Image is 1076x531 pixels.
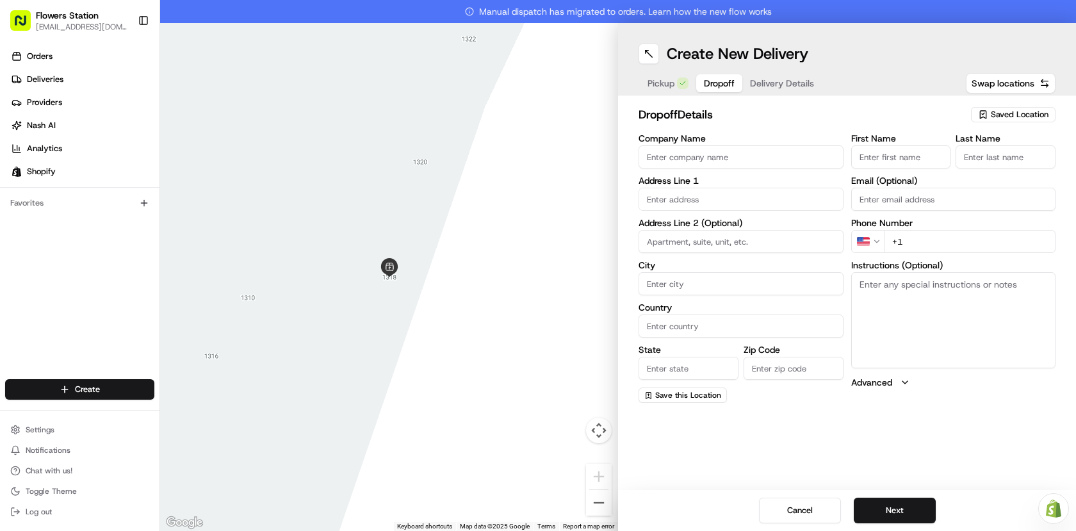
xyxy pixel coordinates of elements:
[639,145,844,168] input: Enter company name
[27,97,62,108] span: Providers
[655,390,721,400] span: Save this Location
[5,92,159,113] a: Providers
[744,357,844,380] input: Enter zip code
[5,5,133,36] button: Flowers Station[EMAIL_ADDRESS][DOMAIN_NAME]
[5,69,159,90] a: Deliveries
[27,51,53,62] span: Orders
[26,445,70,455] span: Notifications
[972,77,1034,90] span: Swap locations
[667,44,808,64] h1: Create New Delivery
[27,74,63,85] span: Deliveries
[26,466,72,476] span: Chat with us!
[744,345,844,354] label: Zip Code
[5,462,154,480] button: Chat with us!
[44,135,162,145] div: We're available if you need us!
[5,161,159,182] a: Shopify
[5,421,154,439] button: Settings
[90,216,155,227] a: Powered byPylon
[639,357,738,380] input: Enter state
[639,134,844,143] label: Company Name
[465,5,772,18] span: Manual dispatch has migrated to orders. Learn how the new flow works
[44,122,210,135] div: Start new chat
[13,122,36,145] img: 1736555255976-a54dd68f-1ca7-489b-9aae-adbdc363a1c4
[26,186,98,199] span: Knowledge Base
[851,145,951,168] input: Enter first name
[13,51,233,72] p: Welcome 👋
[5,379,154,400] button: Create
[639,218,844,227] label: Address Line 2 (Optional)
[750,77,814,90] span: Delivery Details
[5,441,154,459] button: Notifications
[75,384,100,395] span: Create
[121,186,206,199] span: API Documentation
[851,188,1056,211] input: Enter email address
[36,9,99,22] button: Flowers Station
[537,523,555,530] a: Terms (opens in new tab)
[5,503,154,521] button: Log out
[5,482,154,500] button: Toggle Theme
[26,507,52,517] span: Log out
[639,345,738,354] label: State
[13,13,38,38] img: Nash
[648,77,674,90] span: Pickup
[639,106,963,124] h2: dropoff Details
[851,376,892,389] label: Advanced
[26,486,77,496] span: Toggle Theme
[108,187,118,197] div: 💻
[851,376,1056,389] button: Advanced
[5,193,154,213] div: Favorites
[639,176,844,185] label: Address Line 1
[586,490,612,516] button: Zoom out
[33,83,211,96] input: Clear
[639,230,844,253] input: Apartment, suite, unit, etc.
[163,514,206,531] a: Open this area in Google Maps (opens a new window)
[13,187,23,197] div: 📗
[854,498,936,523] button: Next
[27,120,56,131] span: Nash AI
[639,303,844,312] label: Country
[884,230,1056,253] input: Enter phone number
[639,315,844,338] input: Enter country
[8,181,103,204] a: 📗Knowledge Base
[639,272,844,295] input: Enter city
[27,143,62,154] span: Analytics
[397,522,452,531] button: Keyboard shortcuts
[639,261,844,270] label: City
[851,134,951,143] label: First Name
[36,22,127,32] button: [EMAIL_ADDRESS][DOMAIN_NAME]
[956,134,1056,143] label: Last Name
[12,167,22,177] img: Shopify logo
[851,176,1056,185] label: Email (Optional)
[586,418,612,443] button: Map camera controls
[851,218,1056,227] label: Phone Number
[5,46,159,67] a: Orders
[956,145,1056,168] input: Enter last name
[563,523,614,530] a: Report a map error
[586,464,612,489] button: Zoom in
[103,181,211,204] a: 💻API Documentation
[27,166,56,177] span: Shopify
[127,217,155,227] span: Pylon
[639,388,727,403] button: Save this Location
[639,188,844,211] input: Enter address
[5,138,159,159] a: Analytics
[971,106,1056,124] button: Saved Location
[704,77,735,90] span: Dropoff
[163,514,206,531] img: Google
[218,126,233,142] button: Start new chat
[966,73,1056,94] button: Swap locations
[851,261,1056,270] label: Instructions (Optional)
[460,523,530,530] span: Map data ©2025 Google
[5,115,159,136] a: Nash AI
[991,109,1048,120] span: Saved Location
[26,425,54,435] span: Settings
[759,498,841,523] button: Cancel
